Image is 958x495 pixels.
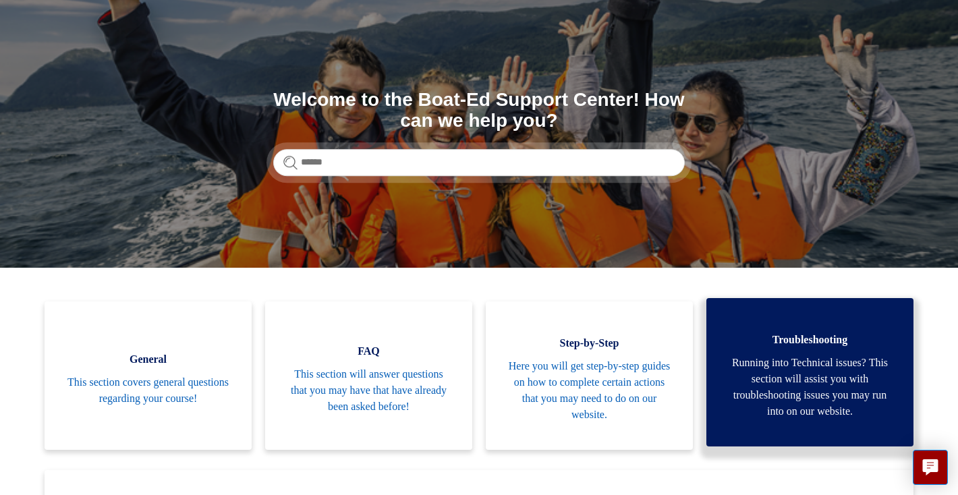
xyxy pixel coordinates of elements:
button: Live chat [913,450,948,485]
a: Troubleshooting Running into Technical issues? This section will assist you with troubleshooting ... [706,298,913,446]
a: Step-by-Step Here you will get step-by-step guides on how to complete certain actions that you ma... [486,301,693,450]
h1: Welcome to the Boat-Ed Support Center! How can we help you? [273,90,685,132]
span: Troubleshooting [727,332,893,348]
a: General This section covers general questions regarding your course! [45,301,252,450]
span: Here you will get step-by-step guides on how to complete certain actions that you may need to do ... [506,358,673,423]
span: This section will answer questions that you may have that have already been asked before! [285,366,452,415]
a: FAQ This section will answer questions that you may have that have already been asked before! [265,301,472,450]
span: Step-by-Step [506,335,673,351]
span: General [65,351,231,368]
span: Running into Technical issues? This section will assist you with troubleshooting issues you may r... [727,355,893,419]
input: Search [273,149,685,176]
span: This section covers general questions regarding your course! [65,374,231,407]
span: FAQ [285,343,452,359]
